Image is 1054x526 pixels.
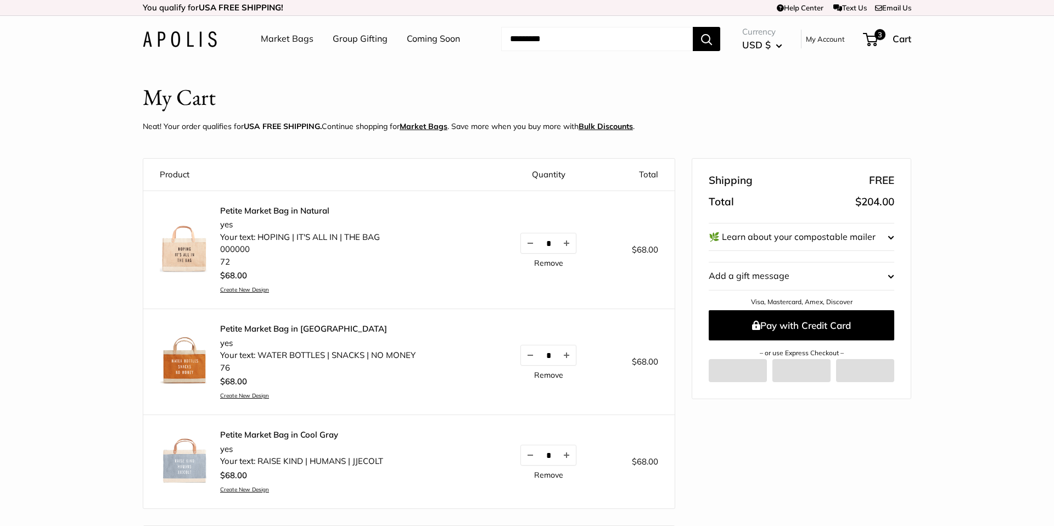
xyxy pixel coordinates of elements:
[220,486,383,493] a: Create New Design
[220,470,247,480] span: $68.00
[540,239,557,248] input: Quantity
[632,244,658,255] span: $68.00
[220,392,416,399] a: Create New Design
[220,349,416,362] li: Your text: WATER BOTTLES | SNACKS | NO MONEY
[632,356,658,367] span: $68.00
[143,31,217,47] img: Apolis
[742,36,782,54] button: USD $
[400,121,447,131] a: Market Bags
[603,159,675,191] th: Total
[869,171,894,191] span: FREE
[220,286,380,293] a: Create New Design
[557,445,576,465] button: Increase quantity by 1
[244,121,322,131] strong: USA FREE SHIPPING.
[220,231,380,244] li: Your text: HOPING | IT'S ALL IN | THE BAG
[220,429,383,440] a: Petite Market Bag in Cool Gray
[893,33,911,44] span: Cart
[875,3,911,12] a: Email Us
[220,243,380,256] li: 000000
[709,262,894,290] button: Add a gift message
[534,259,563,267] a: Remove
[874,29,885,40] span: 3
[742,24,782,40] span: Currency
[632,456,658,467] span: $68.00
[261,31,313,47] a: Market Bags
[220,455,383,468] li: Your text: RAISE KIND | HUMANS | JJECOLT
[220,256,380,268] li: 72
[407,31,460,47] a: Coming Soon
[777,3,823,12] a: Help Center
[220,323,416,334] a: Petite Market Bag in [GEOGRAPHIC_DATA]
[220,376,247,387] span: $68.00
[557,233,576,253] button: Increase quantity by 1
[760,349,844,357] a: – or use Express Checkout –
[199,2,283,13] strong: USA FREE SHIPPING!
[833,3,867,12] a: Text Us
[521,233,540,253] button: Decrease quantity by 1
[220,443,383,456] li: yes
[534,371,563,379] a: Remove
[540,351,557,360] input: Quantity
[333,31,388,47] a: Group Gifting
[855,195,894,208] span: $204.00
[693,27,720,51] button: Search
[143,81,216,114] h1: My Cart
[521,445,540,465] button: Decrease quantity by 1
[143,159,495,191] th: Product
[220,362,416,374] li: 76
[709,310,894,340] button: Pay with Credit Card
[540,451,557,460] input: Quantity
[143,119,635,133] p: Neat! Your order qualifies for Continue shopping for . Save more when you buy more with .
[557,345,576,365] button: Increase quantity by 1
[751,298,853,306] a: Visa, Mastercard, Amex, Discover
[709,171,753,191] span: Shipping
[501,27,693,51] input: Search...
[220,337,416,350] li: yes
[579,121,633,131] u: Bulk Discounts
[806,32,845,46] a: My Account
[864,30,911,48] a: 3 Cart
[742,39,771,51] span: USD $
[534,471,563,479] a: Remove
[220,270,247,281] span: $68.00
[709,192,734,212] span: Total
[220,205,380,216] a: Petite Market Bag in Natural
[220,219,380,231] li: yes
[521,345,540,365] button: Decrease quantity by 1
[495,159,603,191] th: Quantity
[709,223,894,251] button: 🌿 Learn about your compostable mailer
